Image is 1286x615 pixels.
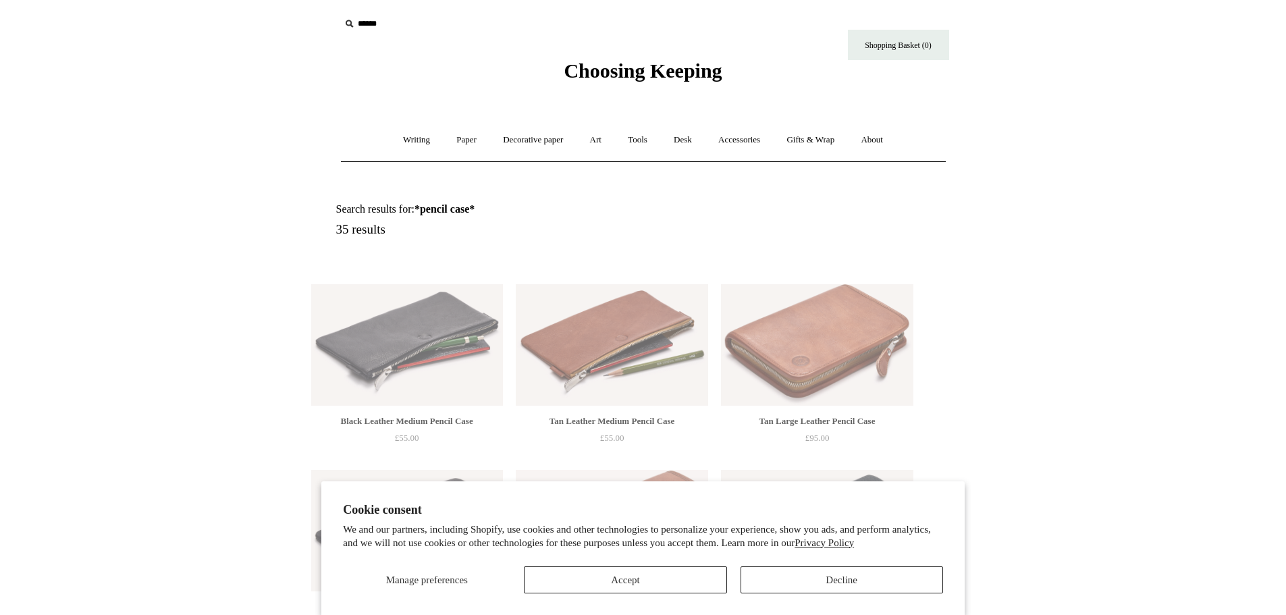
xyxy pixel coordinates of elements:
[315,413,500,429] div: Black Leather Medium Pencil Case
[721,470,913,591] a: Green Small Leather Pencil Case Green Small Leather Pencil Case
[386,574,468,585] span: Manage preferences
[616,122,660,158] a: Tools
[315,599,500,615] div: Black Small Leather Pencil Case
[805,433,830,443] span: £95.00
[414,203,475,215] strong: *pencil case*
[336,222,659,238] h5: 35 results
[311,470,503,591] img: Black Small Leather Pencil Case
[849,122,895,158] a: About
[721,284,913,406] a: Tan Large Leather Pencil Case Tan Large Leather Pencil Case
[564,70,722,80] a: Choosing Keeping
[311,470,503,591] a: Black Small Leather Pencil Case Black Small Leather Pencil Case
[724,413,909,429] div: Tan Large Leather Pencil Case
[706,122,772,158] a: Accessories
[311,284,503,406] img: Black Leather Medium Pencil Case
[395,433,419,443] span: £55.00
[795,537,854,548] a: Privacy Policy
[741,566,943,593] button: Decline
[848,30,949,60] a: Shopping Basket (0)
[343,566,510,593] button: Manage preferences
[774,122,847,158] a: Gifts & Wrap
[564,59,722,82] span: Choosing Keeping
[311,284,503,406] a: Black Leather Medium Pencil Case Black Leather Medium Pencil Case
[491,122,575,158] a: Decorative paper
[516,470,707,591] img: Tan Small Leather Pencil Case
[578,122,614,158] a: Art
[662,122,704,158] a: Desk
[600,433,624,443] span: £55.00
[516,470,707,591] a: Tan Small Leather Pencil Case Tan Small Leather Pencil Case
[524,566,726,593] button: Accept
[336,203,659,215] h1: Search results for:
[721,413,913,469] a: Tan Large Leather Pencil Case £95.00
[516,284,707,406] a: Tan Leather Medium Pencil Case Tan Leather Medium Pencil Case
[516,413,707,469] a: Tan Leather Medium Pencil Case £55.00
[519,413,704,429] div: Tan Leather Medium Pencil Case
[721,284,913,406] img: Tan Large Leather Pencil Case
[444,122,489,158] a: Paper
[721,470,913,591] img: Green Small Leather Pencil Case
[311,413,503,469] a: Black Leather Medium Pencil Case £55.00
[343,523,943,550] p: We and our partners, including Shopify, use cookies and other technologies to personalize your ex...
[343,503,943,517] h2: Cookie consent
[516,284,707,406] img: Tan Leather Medium Pencil Case
[391,122,442,158] a: Writing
